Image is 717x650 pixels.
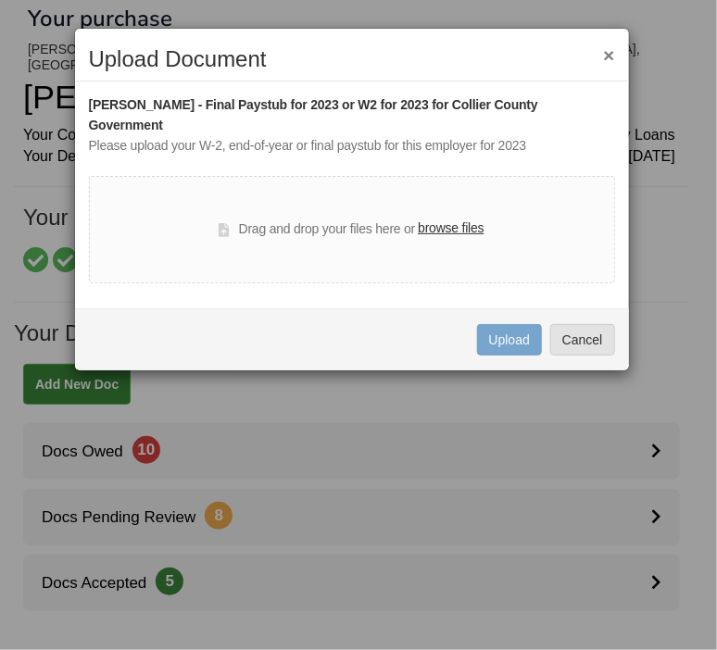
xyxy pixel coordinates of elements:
button: × [603,45,614,65]
h2: Upload Document [89,47,615,71]
button: Upload [477,324,542,356]
button: Cancel [550,324,615,356]
div: Please upload your W-2, end-of-year or final paystub for this employer for 2023 [89,136,615,156]
div: [PERSON_NAME] - Final Paystub for 2023 or W2 for 2023 for Collier County Government [89,95,615,136]
label: browse files [418,219,484,239]
div: Drag and drop your files here or [219,219,484,241]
